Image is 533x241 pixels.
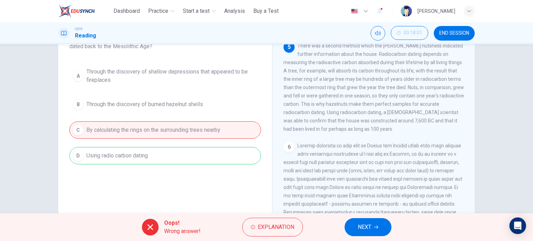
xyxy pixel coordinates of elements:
[58,4,95,18] img: ELTC logo
[434,26,475,41] button: END SESSION
[75,27,82,32] span: CEFR
[75,32,96,40] h1: Reading
[509,217,526,234] div: Open Intercom Messenger
[391,26,428,41] div: Hide
[350,9,359,14] img: en
[258,222,294,232] span: Explanation
[439,31,469,36] span: END SESSION
[284,141,295,153] div: 6
[148,7,168,15] span: Practice
[358,222,371,232] span: NEXT
[417,7,455,15] div: [PERSON_NAME]
[284,43,464,132] span: There was a second method which the [PERSON_NAME] nutshells indicated further information about t...
[401,6,412,17] img: Profile picture
[391,26,428,40] button: 00:18:01
[111,5,143,17] button: Dashboard
[242,218,303,236] button: Explanation
[164,227,201,235] span: Wrong answer!
[113,7,140,15] span: Dashboard
[253,7,279,15] span: Buy a Test
[284,42,295,53] div: 5
[404,30,422,36] span: 00:18:01
[371,26,385,41] div: Mute
[221,5,248,17] button: Analysis
[224,7,245,15] span: Analysis
[164,219,201,227] span: Oops!
[180,5,219,17] button: Start a test
[183,7,210,15] span: Start a test
[145,5,177,17] button: Practice
[58,4,111,18] a: ELTC logo
[251,5,281,17] button: Buy a Test
[345,218,391,236] button: NEXT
